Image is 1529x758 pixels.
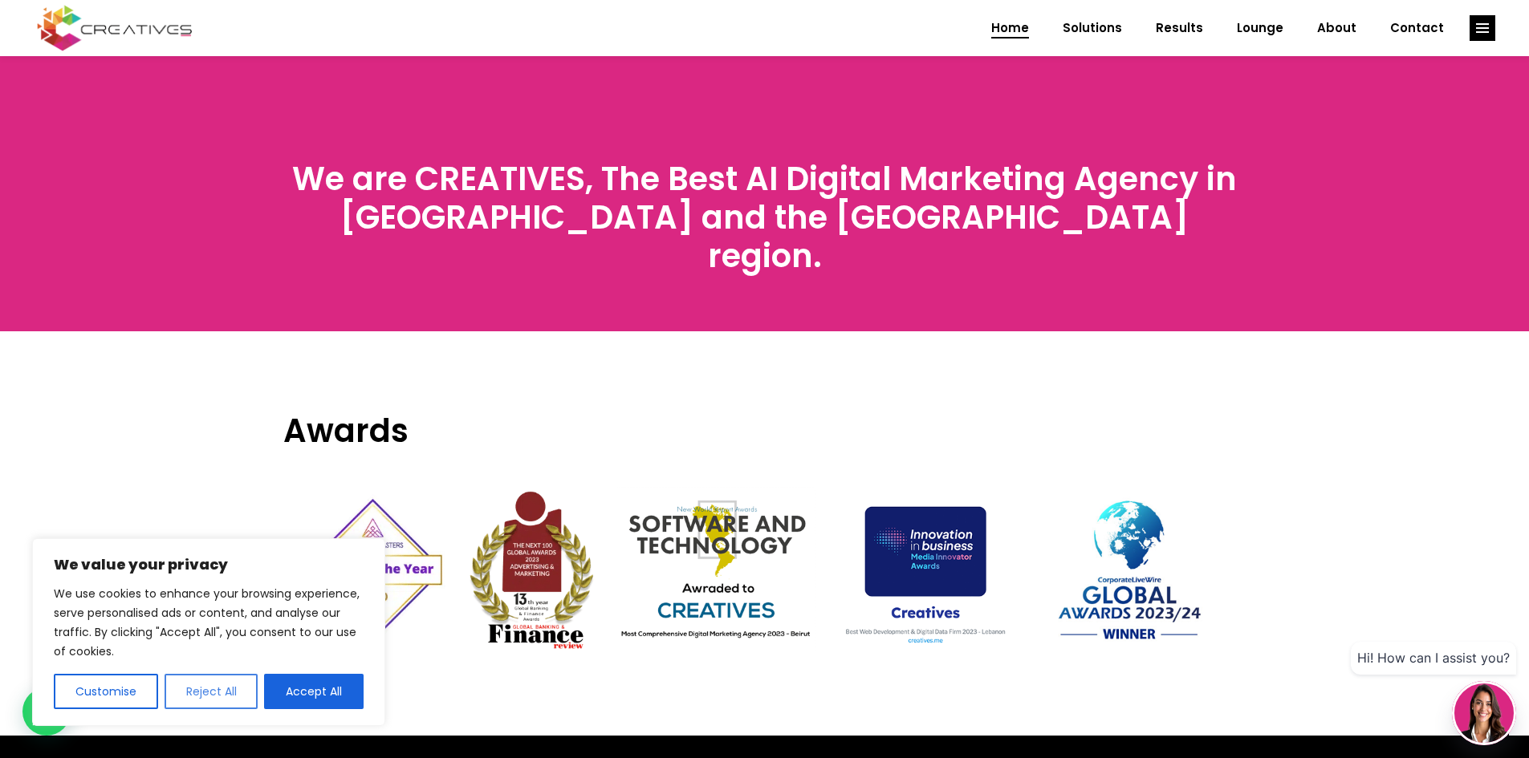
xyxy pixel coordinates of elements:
[34,3,196,53] img: Creatives
[1470,15,1495,41] a: link
[54,584,364,661] p: We use cookies to enhance your browsing experience, serve personalised ads or content, and analys...
[1046,7,1139,49] a: Solutions
[165,674,258,709] button: Reject All
[1220,7,1300,49] a: Lounge
[1390,7,1444,49] span: Contact
[1454,683,1514,743] img: agent
[1351,642,1516,675] div: Hi! How can I assist you?
[32,538,385,726] div: We value your privacy
[974,7,1046,49] a: Home
[1237,7,1283,49] span: Lounge
[1156,7,1203,49] span: Results
[1317,7,1356,49] span: About
[283,160,1246,275] h3: We are CREATIVES, The Best AI Digital Marketing Agency in [GEOGRAPHIC_DATA] and the [GEOGRAPHIC_D...
[1373,7,1461,49] a: Contact
[1300,7,1373,49] a: About
[1139,7,1220,49] a: Results
[264,674,364,709] button: Accept All
[1063,7,1122,49] span: Solutions
[22,687,71,736] div: WhatsApp contact
[283,411,1246,474] h3: Awards
[54,674,158,709] button: Customise
[991,7,1029,49] span: Home
[283,482,1246,655] img: Creatives | Home
[54,555,364,574] p: We value your privacy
